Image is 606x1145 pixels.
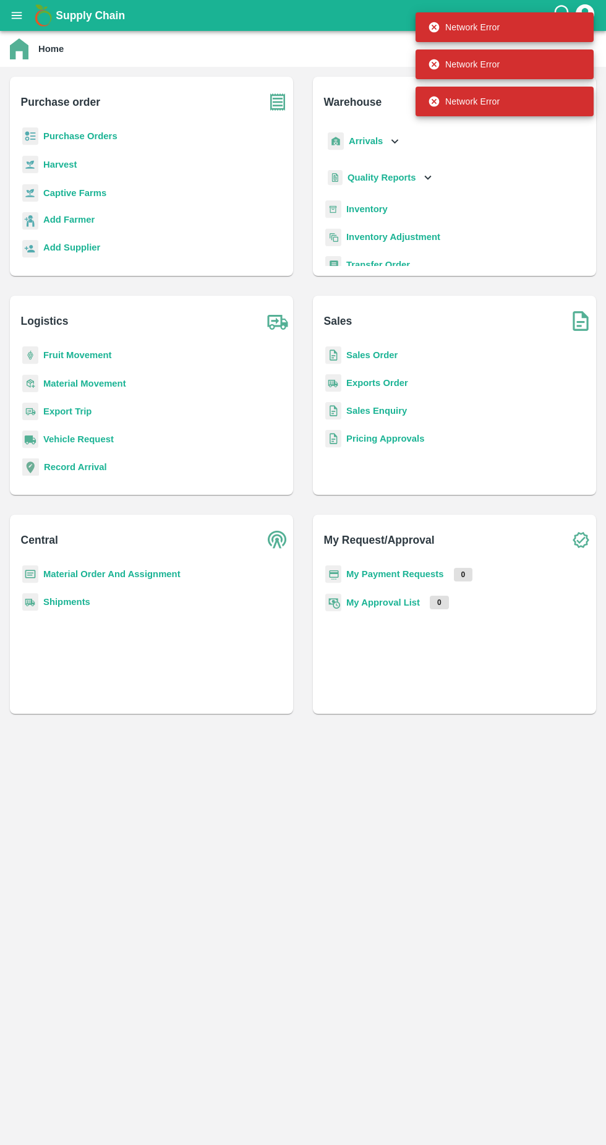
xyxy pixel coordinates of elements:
[21,531,58,549] b: Central
[262,525,293,555] img: central
[22,374,38,393] img: material
[21,312,69,330] b: Logistics
[325,430,341,448] img: sales
[348,173,416,182] b: Quality Reports
[328,132,344,150] img: whArrival
[325,374,341,392] img: shipments
[325,346,341,364] img: sales
[56,7,552,24] a: Supply Chain
[22,155,38,174] img: harvest
[22,431,38,448] img: vehicle
[43,241,100,257] a: Add Supplier
[22,593,38,611] img: shipments
[325,228,341,246] img: inventory
[22,565,38,583] img: centralMaterial
[574,2,596,28] div: account of current user
[31,3,56,28] img: logo
[346,350,398,360] a: Sales Order
[43,160,77,169] a: Harvest
[22,458,39,476] img: recordArrival
[325,200,341,218] img: whInventory
[324,312,352,330] b: Sales
[43,597,90,607] a: Shipments
[346,598,420,607] a: My Approval List
[325,127,402,155] div: Arrivals
[325,256,341,274] img: whTransfer
[346,569,444,579] a: My Payment Requests
[2,1,31,30] button: open drawer
[346,260,410,270] a: Transfer Order
[325,593,341,612] img: approval
[325,165,435,191] div: Quality Reports
[22,403,38,421] img: delivery
[43,188,106,198] a: Captive Farms
[349,136,383,146] b: Arrivals
[43,569,181,579] a: Material Order And Assignment
[262,306,293,337] img: truck
[38,44,64,54] b: Home
[43,213,95,229] a: Add Farmer
[10,38,28,59] img: home
[43,434,114,444] a: Vehicle Request
[454,568,473,581] p: 0
[325,565,341,583] img: payment
[22,212,38,230] img: farmer
[22,346,38,364] img: fruit
[324,93,382,111] b: Warehouse
[346,406,407,416] a: Sales Enquiry
[346,204,388,214] a: Inventory
[22,240,38,258] img: supplier
[428,53,500,75] div: Network Error
[43,242,100,252] b: Add Supplier
[262,87,293,118] img: purchase
[428,90,500,113] div: Network Error
[565,525,596,555] img: check
[43,350,112,360] a: Fruit Movement
[328,170,343,186] img: qualityReport
[22,127,38,145] img: reciept
[43,379,126,388] a: Material Movement
[56,9,125,22] b: Supply Chain
[552,4,574,27] div: customer-support
[428,16,500,38] div: Network Error
[565,306,596,337] img: soSales
[430,596,449,609] p: 0
[346,434,424,444] a: Pricing Approvals
[21,93,100,111] b: Purchase order
[43,215,95,225] b: Add Farmer
[325,402,341,420] img: sales
[44,462,107,472] a: Record Arrival
[346,232,440,242] a: Inventory Adjustment
[43,406,92,416] a: Export Trip
[43,131,117,141] a: Purchase Orders
[346,378,408,388] a: Exports Order
[324,531,435,549] b: My Request/Approval
[22,184,38,202] img: harvest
